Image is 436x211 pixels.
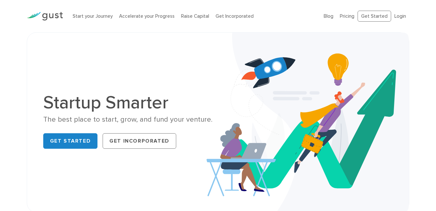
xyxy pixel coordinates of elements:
a: Accelerate your Progress [119,13,175,19]
a: Login [394,13,406,19]
img: Gust Logo [27,12,63,21]
a: Raise Capital [181,13,209,19]
a: Get Started [358,11,391,22]
a: Blog [324,13,333,19]
div: The best place to start, grow, and fund your venture. [43,115,213,124]
a: Get Incorporated [103,133,176,149]
a: Pricing [340,13,354,19]
a: Start your Journey [73,13,113,19]
a: Get Incorporated [216,13,254,19]
a: Get Started [43,133,98,149]
h1: Startup Smarter [43,94,213,112]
